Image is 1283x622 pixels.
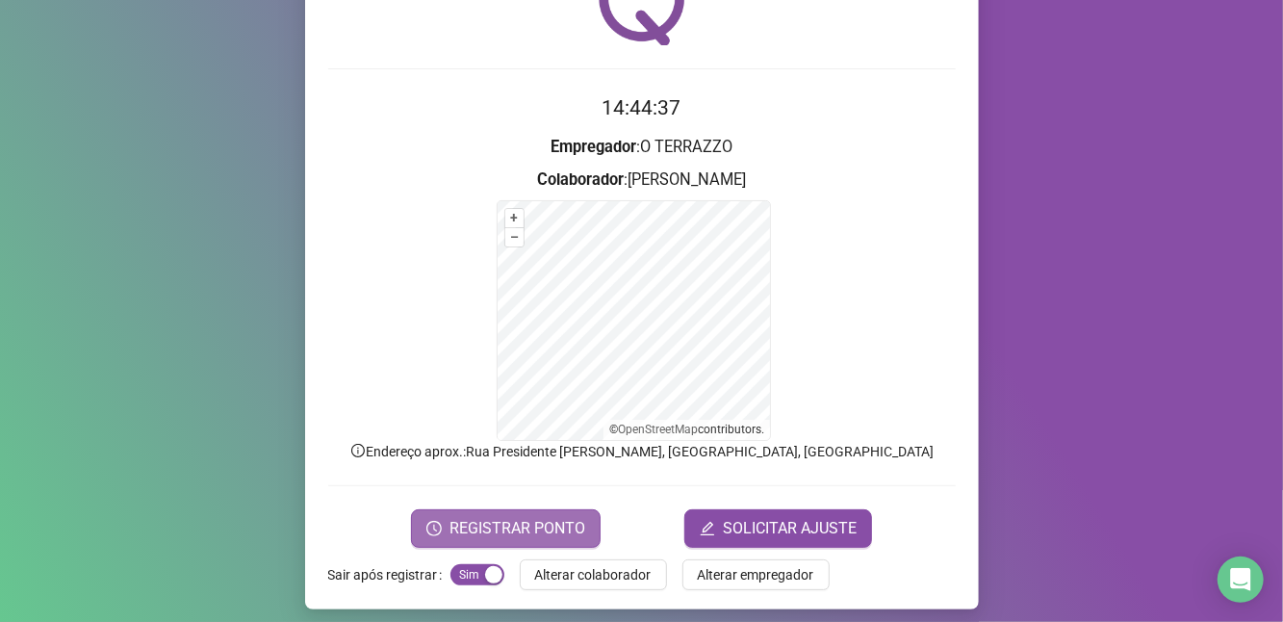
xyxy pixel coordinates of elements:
[1218,557,1264,603] div: Open Intercom Messenger
[411,509,601,548] button: REGISTRAR PONTO
[684,509,872,548] button: editSOLICITAR AJUSTE
[535,564,652,585] span: Alterar colaborador
[603,96,681,119] time: 14:44:37
[426,521,442,536] span: clock-circle
[698,564,814,585] span: Alterar empregador
[328,168,956,193] h3: : [PERSON_NAME]
[537,170,624,189] strong: Colaborador
[682,559,830,590] button: Alterar empregador
[328,135,956,160] h3: : O TERRAZZO
[349,442,367,459] span: info-circle
[520,559,667,590] button: Alterar colaborador
[505,228,524,246] button: –
[328,559,450,590] label: Sair após registrar
[609,423,764,436] li: © contributors.
[551,138,636,156] strong: Empregador
[505,209,524,227] button: +
[700,521,715,536] span: edit
[328,441,956,462] p: Endereço aprox. : Rua Presidente [PERSON_NAME], [GEOGRAPHIC_DATA], [GEOGRAPHIC_DATA]
[723,517,857,540] span: SOLICITAR AJUSTE
[449,517,585,540] span: REGISTRAR PONTO
[618,423,698,436] a: OpenStreetMap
